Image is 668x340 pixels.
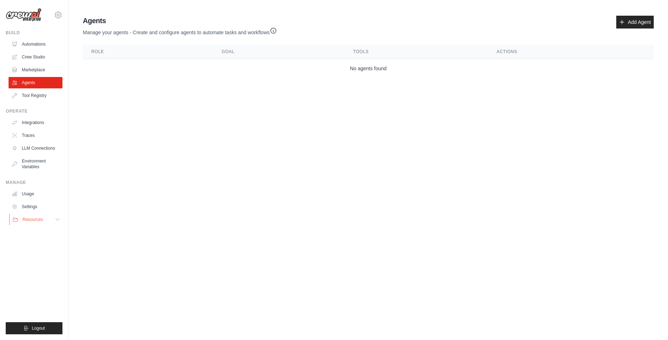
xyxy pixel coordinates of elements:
[83,59,654,78] td: No agents found
[213,45,344,59] th: Goal
[9,77,62,88] a: Agents
[9,64,62,76] a: Marketplace
[6,322,62,334] button: Logout
[6,8,41,22] img: Logo
[22,217,43,222] span: Resources
[9,90,62,101] a: Tool Registry
[6,180,62,185] div: Manage
[83,45,213,59] th: Role
[32,325,45,331] span: Logout
[9,38,62,50] a: Automations
[345,45,488,59] th: Tools
[9,117,62,128] a: Integrations
[616,16,654,29] a: Add Agent
[83,16,277,26] h2: Agents
[9,214,63,225] button: Resources
[9,188,62,200] a: Usage
[83,26,277,36] p: Manage your agents - Create and configure agents to automate tasks and workflows
[9,201,62,212] a: Settings
[9,143,62,154] a: LLM Connections
[9,155,62,172] a: Environment Variables
[488,45,654,59] th: Actions
[6,30,62,36] div: Build
[9,51,62,63] a: Crew Studio
[9,130,62,141] a: Traces
[6,108,62,114] div: Operate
